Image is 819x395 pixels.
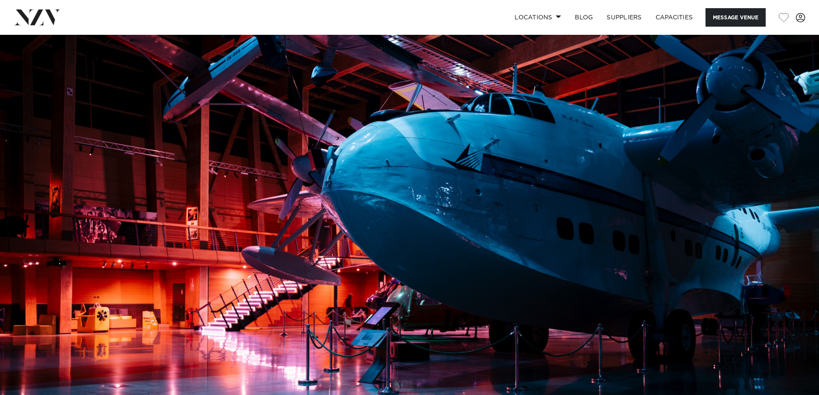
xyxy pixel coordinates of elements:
[600,8,648,27] a: SUPPLIERS
[649,8,700,27] a: Capacities
[568,8,600,27] a: BLOG
[706,8,766,27] button: Message Venue
[508,8,568,27] a: Locations
[14,9,61,25] img: nzv-logo.png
